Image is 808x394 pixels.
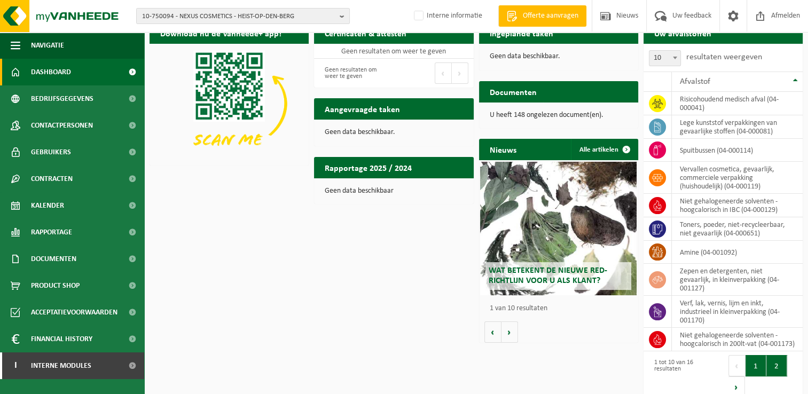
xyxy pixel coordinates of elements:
a: Offerte aanvragen [498,5,586,27]
span: 10-750094 - NEXUS COSMETICS - HEIST-OP-DEN-BERG [142,9,335,25]
button: Vorige [484,321,501,343]
td: niet gehalogeneerde solventen - hoogcalorisch in 200lt-vat (04-001173) [672,328,803,351]
span: Afvalstof [680,77,710,86]
h2: Certificaten & attesten [314,22,417,43]
td: amine (04-001092) [672,241,803,264]
span: Navigatie [31,32,64,59]
p: U heeft 148 ongelezen document(en). [490,112,627,119]
p: Geen data beschikbaar. [490,53,627,60]
span: Offerte aanvragen [520,11,581,21]
span: I [11,352,20,379]
h2: Ingeplande taken [479,22,564,43]
span: Wat betekent de nieuwe RED-richtlijn voor u als klant? [488,266,607,285]
span: Contracten [31,166,73,192]
button: Next [452,62,468,84]
td: Zepen en detergenten, niet gevaarlijk, in kleinverpakking (04-001127) [672,264,803,296]
td: Geen resultaten om weer te geven [314,44,473,59]
span: Contactpersonen [31,112,93,139]
span: Interne modules [31,352,91,379]
button: Previous [435,62,452,84]
button: Previous [728,355,746,376]
span: 10 [649,51,680,66]
a: Alle artikelen [571,139,637,160]
button: 1 [746,355,766,376]
span: Product Shop [31,272,80,299]
h2: Rapportage 2025 / 2024 [314,157,422,178]
img: Download de VHEPlus App [150,44,309,163]
td: lege kunststof verpakkingen van gevaarlijke stoffen (04-000081) [672,115,803,139]
td: vervallen cosmetica, gevaarlijk, commerciele verpakking (huishoudelijk) (04-000119) [672,162,803,194]
td: verf, lak, vernis, lijm en inkt, industrieel in kleinverpakking (04-001170) [672,296,803,328]
td: risicohoudend medisch afval (04-000041) [672,92,803,115]
a: Bekijk rapportage [394,178,473,199]
span: Gebruikers [31,139,71,166]
div: Geen resultaten om weer te geven [319,61,388,85]
span: 10 [649,50,681,66]
label: resultaten weergeven [686,53,762,61]
p: 1 van 10 resultaten [490,305,633,312]
label: Interne informatie [412,8,482,24]
span: Kalender [31,192,64,219]
p: Geen data beschikbaar [325,187,462,195]
td: toners, poeder, niet-recycleerbaar, niet gevaarlijk (04-000651) [672,217,803,241]
h2: Documenten [479,81,547,102]
h2: Uw afvalstoffen [644,22,722,43]
a: Wat betekent de nieuwe RED-richtlijn voor u als klant? [480,162,636,295]
button: Volgende [501,321,518,343]
button: 10-750094 - NEXUS COSMETICS - HEIST-OP-DEN-BERG [136,8,350,24]
td: spuitbussen (04-000114) [672,139,803,162]
span: Rapportage [31,219,72,246]
span: Bedrijfsgegevens [31,85,93,112]
p: Geen data beschikbaar. [325,129,462,136]
span: Financial History [31,326,92,352]
span: Dashboard [31,59,71,85]
h2: Aangevraagde taken [314,98,411,119]
button: 2 [766,355,787,376]
h2: Download nu de Vanheede+ app! [150,22,292,43]
h2: Nieuws [479,139,527,160]
td: niet gehalogeneerde solventen - hoogcalorisch in IBC (04-000129) [672,194,803,217]
span: Documenten [31,246,76,272]
span: Acceptatievoorwaarden [31,299,117,326]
